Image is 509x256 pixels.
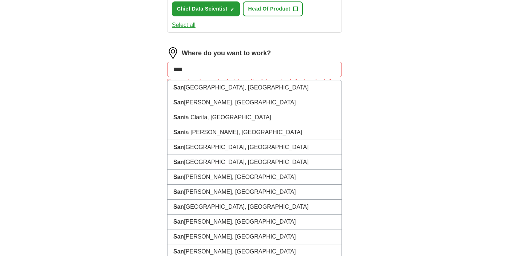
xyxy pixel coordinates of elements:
[173,219,184,225] strong: San
[173,114,184,120] strong: San
[173,174,184,180] strong: San
[167,77,342,95] div: Enter a location and select from the list, or check the box for fully remote roles
[173,159,184,165] strong: San
[167,185,342,200] li: [PERSON_NAME], [GEOGRAPHIC_DATA]
[248,5,290,13] span: Head Of Product
[167,215,342,229] li: [PERSON_NAME], [GEOGRAPHIC_DATA]
[243,1,303,16] button: Head Of Product
[173,84,184,91] strong: San
[173,129,184,135] strong: San
[173,144,184,150] strong: San
[167,80,342,95] li: [GEOGRAPHIC_DATA], [GEOGRAPHIC_DATA]
[167,95,342,110] li: [PERSON_NAME], [GEOGRAPHIC_DATA]
[172,21,196,29] button: Select all
[177,5,227,13] span: Chief Data Scientist
[167,110,342,125] li: ta Clarita, [GEOGRAPHIC_DATA]
[173,189,184,195] strong: San
[172,1,240,16] button: Chief Data Scientist✓
[167,47,179,59] img: location.png
[167,170,342,185] li: [PERSON_NAME], [GEOGRAPHIC_DATA]
[167,155,342,170] li: [GEOGRAPHIC_DATA], [GEOGRAPHIC_DATA]
[182,48,271,58] label: Where do you want to work?
[167,229,342,244] li: [PERSON_NAME], [GEOGRAPHIC_DATA]
[173,204,184,210] strong: San
[173,99,184,105] strong: San
[230,7,234,12] span: ✓
[167,125,342,140] li: ta [PERSON_NAME], [GEOGRAPHIC_DATA]
[167,200,342,215] li: [GEOGRAPHIC_DATA], [GEOGRAPHIC_DATA]
[173,248,184,255] strong: San
[167,140,342,155] li: [GEOGRAPHIC_DATA], [GEOGRAPHIC_DATA]
[173,233,184,240] strong: San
